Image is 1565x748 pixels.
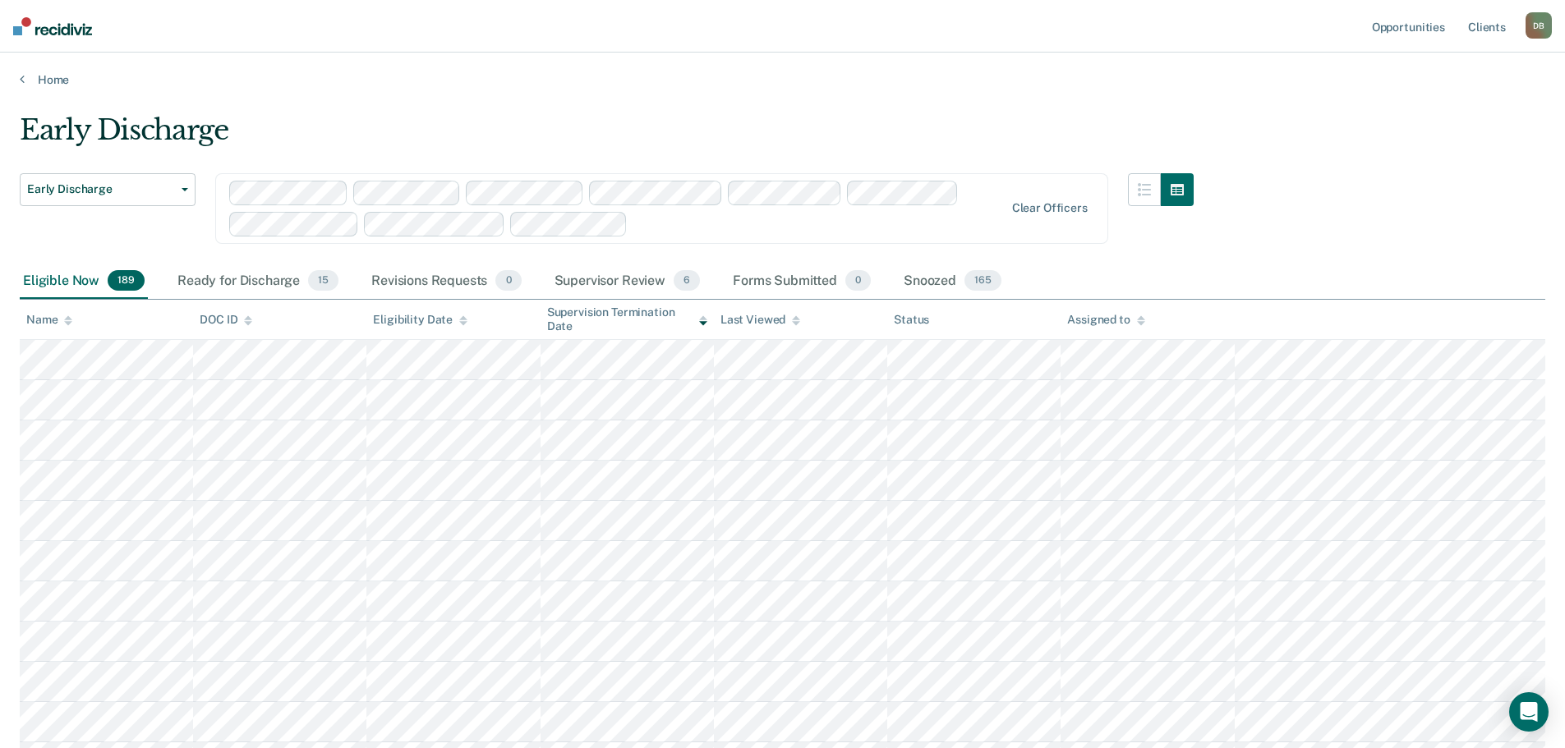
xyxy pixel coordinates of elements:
div: Assigned to [1067,313,1144,327]
span: 0 [495,270,521,291]
span: 189 [108,270,145,291]
div: Snoozed165 [900,264,1005,300]
div: Revisions Requests0 [368,264,524,300]
a: Home [20,72,1545,87]
div: Clear officers [1012,201,1088,215]
span: 6 [674,270,700,291]
img: Recidiviz [13,17,92,35]
span: 165 [964,270,1001,291]
div: Name [26,313,72,327]
div: Supervisor Review6 [551,264,704,300]
div: D B [1526,12,1552,39]
span: 0 [845,270,871,291]
div: Early Discharge [20,113,1194,160]
div: Eligibility Date [373,313,467,327]
button: DB [1526,12,1552,39]
div: Ready for Discharge15 [174,264,342,300]
button: Early Discharge [20,173,196,206]
div: Status [894,313,929,327]
div: Last Viewed [720,313,800,327]
div: Open Intercom Messenger [1509,692,1549,732]
div: DOC ID [200,313,252,327]
span: Early Discharge [27,182,175,196]
div: Forms Submitted0 [730,264,874,300]
div: Supervision Termination Date [547,305,707,333]
span: 15 [308,270,338,291]
div: Eligible Now189 [20,264,148,300]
